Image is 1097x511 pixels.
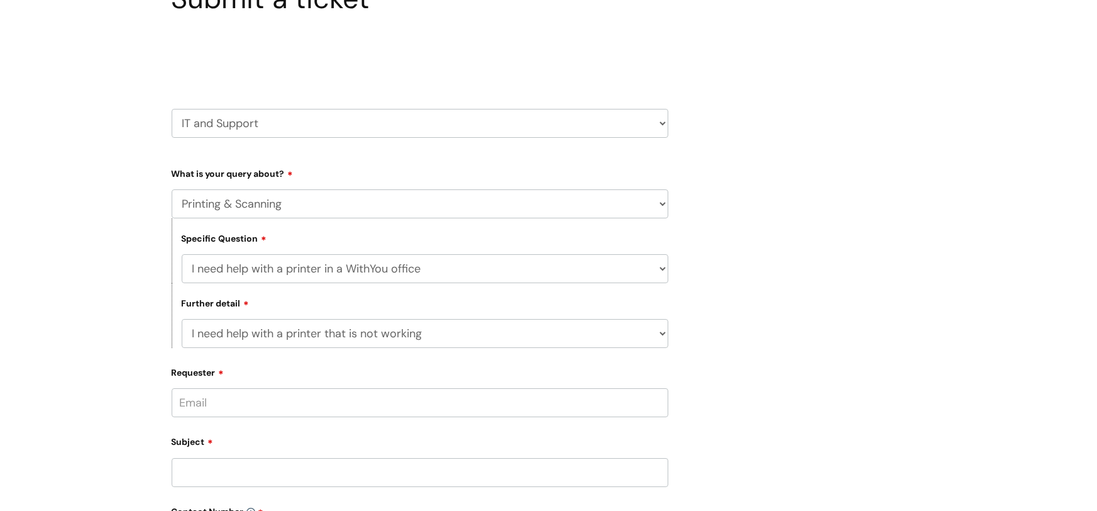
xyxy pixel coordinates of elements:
h2: Select issue type [172,45,668,68]
label: Requester [172,363,668,378]
label: Specific Question [182,232,267,244]
input: Email [172,388,668,417]
label: Further detail [182,296,250,309]
label: Subject [172,432,668,447]
label: What is your query about? [172,164,668,179]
